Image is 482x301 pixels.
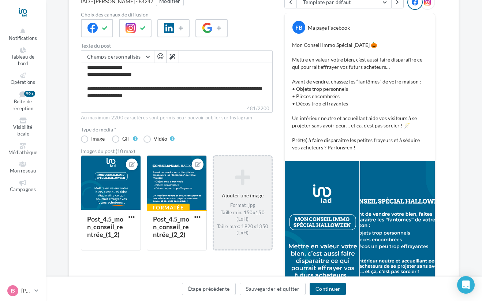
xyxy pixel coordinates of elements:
[81,149,273,154] div: Images du post (10 max)
[182,283,236,295] button: Étape précédente
[81,115,273,121] div: Au maximum 2200 caractères sont permis pour pouvoir publier sur Instagram
[6,160,40,175] a: Mon réseau
[10,168,36,174] span: Mon réseau
[240,283,306,295] button: Sauvegarder et quitter
[87,53,141,60] span: Champs personnalisés
[308,24,350,31] div: Ma page Facebook
[6,27,40,43] button: Notifications
[6,116,40,138] a: Visibilité locale
[81,127,273,132] label: Type de média *
[457,276,475,294] div: Open Intercom Messenger
[81,12,273,17] label: Choix des canaux de diffusion
[6,141,40,157] a: Médiathèque
[21,287,31,294] p: [PERSON_NAME] Sodatonou
[6,178,40,194] a: Campagnes
[153,215,189,238] div: Post_4.5_mon_conseil_rentrée_(2_2)
[81,43,273,48] label: Texte du post
[13,124,32,137] span: Visibilité locale
[6,89,40,113] a: Boîte de réception 99+
[11,287,15,294] span: Is
[81,105,273,113] label: 481/2200
[87,215,123,238] div: Post_4.5_mon_conseil_rentrée_(1_2)
[147,204,190,212] div: Formatée
[12,99,33,112] span: Boîte de réception
[6,71,40,87] a: Opérations
[154,136,167,141] div: Vidéo
[11,79,35,85] span: Opérations
[292,21,305,34] div: FB
[292,41,427,151] p: Mon Conseil Immo Spécial [DATE] 🎃 Mettre en valeur votre bien, c’est aussi faire disparaître ce q...
[81,51,154,63] button: Champs personnalisés
[91,136,105,141] div: Image
[6,284,40,298] a: Is [PERSON_NAME] Sodatonou
[24,91,35,97] div: 99+
[11,54,34,67] span: Tableau de bord
[6,46,40,68] a: Tableau de bord
[10,186,36,192] span: Campagnes
[310,283,346,295] button: Continuer
[9,35,37,41] span: Notifications
[122,136,130,141] div: GIF
[8,149,38,155] span: Médiathèque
